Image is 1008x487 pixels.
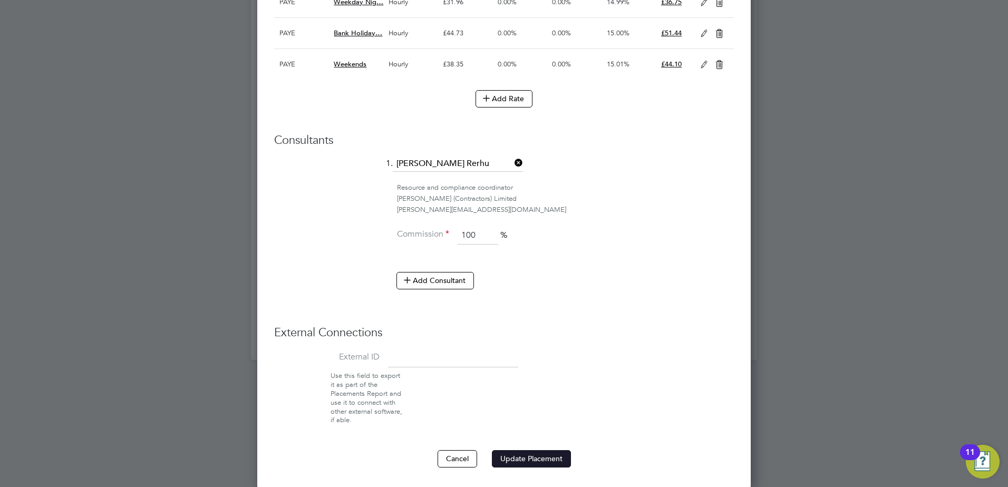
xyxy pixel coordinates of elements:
[476,90,532,107] button: Add Rate
[396,229,449,240] label: Commission
[397,193,734,204] div: [PERSON_NAME] (Contractors) Limited
[492,450,571,467] button: Update Placement
[397,204,734,216] div: [PERSON_NAME][EMAIL_ADDRESS][DOMAIN_NAME]
[498,28,517,37] span: 0.00%
[607,60,629,69] span: 15.01%
[274,156,734,182] li: 1.
[438,450,477,467] button: Cancel
[277,18,331,48] div: PAYE
[334,28,382,37] span: Bank Holiday…
[661,28,682,37] span: £51.44
[966,445,1000,479] button: Open Resource Center, 11 new notifications
[552,60,571,69] span: 0.00%
[386,49,440,80] div: Hourly
[500,230,507,240] span: %
[607,28,629,37] span: 15.00%
[965,452,975,466] div: 11
[274,133,734,148] h3: Consultants
[498,60,517,69] span: 0.00%
[334,60,366,69] span: Weekends
[440,18,495,48] div: £44.73
[396,272,474,289] button: Add Consultant
[552,28,571,37] span: 0.00%
[277,49,331,80] div: PAYE
[274,352,380,363] label: External ID
[274,325,734,340] h3: External Connections
[440,49,495,80] div: £38.35
[661,60,682,69] span: £44.10
[386,18,440,48] div: Hourly
[393,156,523,172] input: Search for...
[331,371,402,424] span: Use this field to export it as part of the Placements Report and use it to connect with other ext...
[397,182,734,193] div: Resource and compliance coordinator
